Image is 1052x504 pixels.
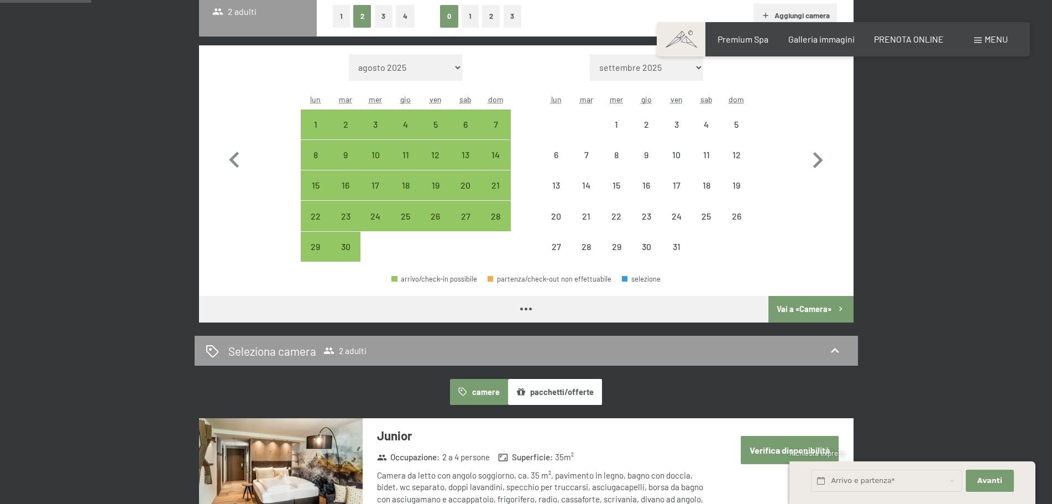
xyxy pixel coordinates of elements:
div: 4 [693,120,720,148]
div: arrivo/check-in possibile [451,170,480,200]
div: Mon Sep 22 2025 [301,201,331,231]
div: Mon Sep 01 2025 [301,110,331,139]
div: arrivo/check-in non effettuabile [541,232,571,262]
div: 15 [302,181,329,209]
strong: Superficie : [498,451,553,463]
button: pacchetti/offerte [508,379,602,404]
div: 12 [723,150,750,178]
div: 20 [542,212,570,240]
div: 18 [693,181,720,209]
div: Thu Oct 02 2025 [631,110,661,139]
div: arrivo/check-in non effettuabile [601,110,631,139]
div: arrivo/check-in non effettuabile [661,201,691,231]
div: Thu Sep 18 2025 [391,170,421,200]
div: 1 [603,120,630,148]
div: arrivo/check-in non effettuabile [601,140,631,170]
abbr: giovedì [641,95,652,104]
span: Richiesta express [789,449,845,458]
div: Sun Sep 07 2025 [480,110,510,139]
div: arrivo/check-in possibile [301,140,331,170]
span: Menu [985,34,1008,44]
div: 7 [481,120,509,148]
div: 19 [723,181,750,209]
div: Mon Oct 13 2025 [541,170,571,200]
abbr: giovedì [400,95,411,104]
div: arrivo/check-in possibile [301,232,331,262]
div: 27 [542,242,570,270]
div: 22 [603,212,630,240]
div: arrivo/check-in non effettuabile [572,170,601,200]
div: Wed Sep 03 2025 [360,110,390,139]
div: Sat Sep 06 2025 [451,110,480,139]
div: Fri Oct 24 2025 [661,201,691,231]
div: Fri Oct 31 2025 [661,232,691,262]
div: 10 [662,150,690,178]
div: 26 [723,212,750,240]
div: 25 [392,212,420,240]
div: Sun Oct 19 2025 [721,170,751,200]
div: Tue Sep 09 2025 [331,140,360,170]
div: 5 [422,120,449,148]
div: Sat Oct 11 2025 [692,140,721,170]
abbr: sabato [459,95,472,104]
div: Thu Oct 09 2025 [631,140,661,170]
div: 21 [481,181,509,209]
div: arrivo/check-in possibile [421,110,451,139]
abbr: martedì [580,95,593,104]
div: 4 [392,120,420,148]
div: Wed Oct 22 2025 [601,201,631,231]
div: Tue Sep 30 2025 [331,232,360,262]
div: Mon Oct 06 2025 [541,140,571,170]
span: Avanti [977,476,1002,486]
div: 21 [573,212,600,240]
button: Mese precedente [218,54,250,262]
div: 18 [392,181,420,209]
div: 13 [452,150,479,178]
div: Sun Oct 26 2025 [721,201,751,231]
div: Wed Sep 24 2025 [360,201,390,231]
div: Sun Sep 21 2025 [480,170,510,200]
div: 23 [332,212,359,240]
abbr: lunedì [310,95,321,104]
span: 2 a 4 persone [442,451,490,463]
div: arrivo/check-in possibile [480,140,510,170]
div: 2 [332,120,359,148]
a: Galleria immagini [788,34,855,44]
div: arrivo/check-in possibile [331,170,360,200]
abbr: venerdì [671,95,683,104]
a: PRENOTA ONLINE [874,34,944,44]
div: Sat Oct 18 2025 [692,170,721,200]
div: 19 [422,181,449,209]
div: arrivo/check-in non effettuabile [601,201,631,231]
div: Tue Sep 23 2025 [331,201,360,231]
div: arrivo/check-in possibile [301,170,331,200]
div: arrivo/check-in possibile [301,201,331,231]
div: Fri Oct 03 2025 [661,110,691,139]
div: Wed Oct 29 2025 [601,232,631,262]
div: arrivo/check-in possibile [391,110,421,139]
div: 8 [603,150,630,178]
button: Verifica disponibilità [741,436,839,464]
div: arrivo/check-in possibile [451,110,480,139]
div: Fri Oct 17 2025 [661,170,691,200]
div: Sun Oct 12 2025 [721,140,751,170]
button: 1 [462,5,479,28]
div: Fri Oct 10 2025 [661,140,691,170]
abbr: lunedì [551,95,562,104]
div: Tue Sep 02 2025 [331,110,360,139]
div: arrivo/check-in non effettuabile [661,232,691,262]
div: 7 [573,150,600,178]
button: camere [450,379,507,404]
div: arrivo/check-in non effettuabile [721,201,751,231]
div: 28 [573,242,600,270]
div: arrivo/check-in non effettuabile [631,140,661,170]
div: Sat Sep 13 2025 [451,140,480,170]
div: arrivo/check-in non effettuabile [541,140,571,170]
button: 1 [333,5,350,28]
div: Mon Sep 15 2025 [301,170,331,200]
div: arrivo/check-in non effettuabile [631,110,661,139]
div: arrivo/check-in non effettuabile [541,170,571,200]
div: arrivo/check-in possibile [480,170,510,200]
div: Mon Sep 29 2025 [301,232,331,262]
div: arrivo/check-in possibile [331,232,360,262]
